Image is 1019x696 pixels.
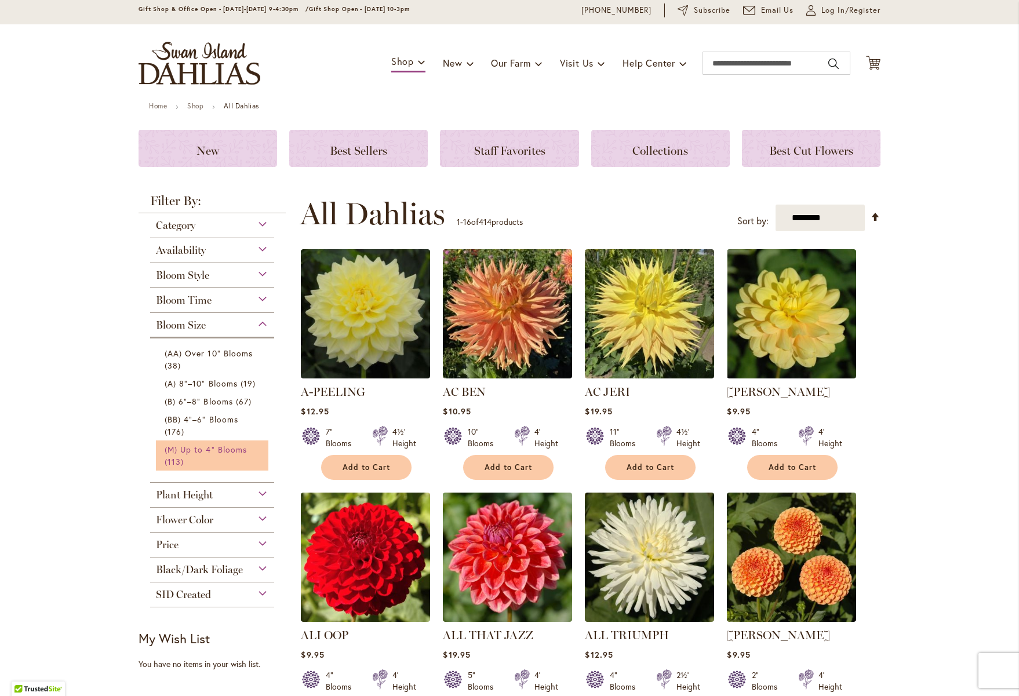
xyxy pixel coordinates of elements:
img: ALL THAT JAZZ [443,493,572,622]
div: 4" Blooms [326,669,358,693]
span: $19.95 [585,406,612,417]
span: SID Created [156,588,211,601]
span: Bloom Size [156,319,206,331]
span: Plant Height [156,489,213,501]
img: ALL TRIUMPH [585,493,714,622]
a: (B) 6"–8" Blooms 67 [165,395,263,407]
span: $10.95 [443,406,471,417]
span: Log In/Register [821,5,880,16]
div: 4½' Height [676,426,700,449]
strong: My Wish List [139,630,210,647]
a: (A) 8"–10" Blooms 19 [165,377,263,389]
span: 38 [165,359,184,371]
span: (BB) 4"–6" Blooms [165,414,238,425]
span: Add to Cart [627,462,674,472]
button: Add to Cart [747,455,838,480]
a: (AA) Over 10" Blooms 38 [165,347,263,371]
span: Staff Favorites [474,144,545,158]
span: 113 [165,456,187,468]
span: Visit Us [560,57,594,69]
span: Add to Cart [769,462,816,472]
span: Best Sellers [330,144,387,158]
div: You have no items in your wish list. [139,658,293,670]
a: ALI OOP [301,613,430,624]
div: 4½' Height [392,426,416,449]
a: Staff Favorites [440,130,578,167]
span: 19 [241,377,259,389]
span: $19.95 [443,649,470,660]
strong: Filter By: [139,195,286,213]
span: Best Cut Flowers [769,144,853,158]
span: 414 [479,216,492,227]
span: $12.95 [585,649,613,660]
a: [PERSON_NAME] [727,628,830,642]
div: 4" Blooms [610,669,642,693]
span: Flower Color [156,513,213,526]
div: 7" Blooms [326,426,358,449]
span: Add to Cart [485,462,532,472]
img: ALI OOP [301,493,430,622]
a: ALL THAT JAZZ [443,613,572,624]
span: $9.95 [727,649,750,660]
a: AC JERI [585,385,630,399]
a: AHOY MATEY [727,370,856,381]
a: [PHONE_NUMBER] [581,5,652,16]
div: 10" Blooms [468,426,500,449]
a: A-Peeling [301,370,430,381]
img: A-Peeling [301,249,430,378]
a: Email Us [743,5,794,16]
span: (A) 8"–10" Blooms [165,378,238,389]
a: ALL THAT JAZZ [443,628,533,642]
a: Home [149,101,167,110]
span: $9.95 [301,649,324,660]
div: 11" Blooms [610,426,642,449]
iframe: Launch Accessibility Center [9,655,41,687]
span: 1 [457,216,460,227]
a: Collections [591,130,730,167]
span: Price [156,538,179,551]
a: ALL TRIUMPH [585,613,714,624]
span: $9.95 [727,406,750,417]
span: Gift Shop Open - [DATE] 10-3pm [309,5,410,13]
div: 4' Height [818,426,842,449]
span: Our Farm [491,57,530,69]
a: Best Cut Flowers [742,130,880,167]
div: 2" Blooms [752,669,784,693]
span: Availability [156,244,206,257]
a: ALL TRIUMPH [585,628,669,642]
img: AHOY MATEY [727,249,856,378]
span: Email Us [761,5,794,16]
a: Shop [187,101,203,110]
span: 16 [463,216,471,227]
strong: All Dahlias [224,101,259,110]
span: Subscribe [694,5,730,16]
div: 4" Blooms [752,426,784,449]
img: AMBER QUEEN [727,493,856,622]
a: (M) Up to 4" Blooms 113 [165,443,263,468]
a: Best Sellers [289,130,428,167]
span: Category [156,219,195,232]
span: Black/Dark Foliage [156,563,243,576]
span: Bloom Time [156,294,212,307]
span: Collections [632,144,688,158]
a: A-PEELING [301,385,365,399]
span: Gift Shop & Office Open - [DATE]-[DATE] 9-4:30pm / [139,5,309,13]
a: AMBER QUEEN [727,613,856,624]
button: Add to Cart [321,455,412,480]
div: 2½' Height [676,669,700,693]
a: New [139,130,277,167]
span: 176 [165,425,187,438]
a: AC BEN [443,370,572,381]
span: New [443,57,462,69]
span: Help Center [623,57,675,69]
span: Add to Cart [343,462,390,472]
a: ALI OOP [301,628,348,642]
a: AC Jeri [585,370,714,381]
p: - of products [457,213,523,231]
span: All Dahlias [300,196,445,231]
span: (B) 6"–8" Blooms [165,396,233,407]
span: Shop [391,55,414,67]
a: store logo [139,42,260,85]
a: Subscribe [678,5,730,16]
a: [PERSON_NAME] [727,385,830,399]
